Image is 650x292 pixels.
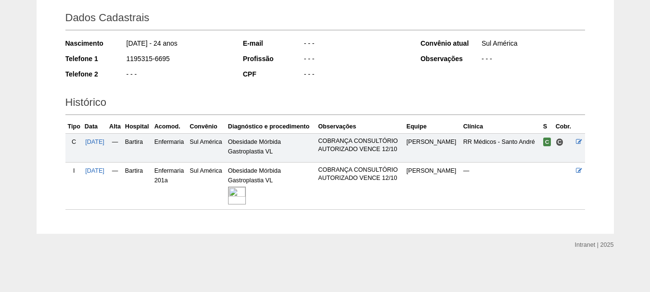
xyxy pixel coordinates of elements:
[318,137,403,153] p: COBRANÇA CONSULTÓRIO AUTORIZADO VENCE 12/10
[405,133,461,162] td: [PERSON_NAME]
[243,38,303,48] div: E-mail
[67,137,81,147] div: C
[243,69,303,79] div: CPF
[153,120,188,134] th: Acomod.
[65,93,585,115] h2: Histórico
[188,163,226,210] td: Sul América
[243,54,303,63] div: Profissão
[123,120,153,134] th: Hospital
[303,54,408,66] div: - - -
[421,38,481,48] div: Convênio atual
[461,163,541,210] td: —
[153,163,188,210] td: Enfermaria 201a
[481,54,585,66] div: - - -
[226,133,316,162] td: Obesidade Mórbida Gastroplastia VL
[65,120,83,134] th: Tipo
[123,133,153,162] td: Bartira
[541,120,554,134] th: S
[85,139,104,145] a: [DATE]
[543,138,551,146] span: Confirmada
[126,54,230,66] div: 1195315-6695
[226,120,316,134] th: Diagnóstico e procedimento
[421,54,481,63] div: Observações
[303,69,408,81] div: - - -
[303,38,408,51] div: - - -
[316,120,405,134] th: Observações
[107,133,123,162] td: —
[461,133,541,162] td: RR Médicos - Santo André
[481,38,585,51] div: Sul América
[126,69,230,81] div: - - -
[188,120,226,134] th: Convênio
[65,38,126,48] div: Nascimento
[554,120,574,134] th: Cobr.
[575,240,614,250] div: Intranet | 2025
[556,138,564,146] span: Consultório
[318,166,403,182] p: COBRANÇA CONSULTÓRIO AUTORIZADO VENCE 12/10
[107,163,123,210] td: —
[126,38,230,51] div: [DATE] - 24 anos
[226,163,316,210] td: Obesidade Mórbida Gastroplastia VL
[67,166,81,176] div: I
[65,8,585,30] h2: Dados Cadastrais
[123,163,153,210] td: Bartira
[153,133,188,162] td: Enfermaria
[85,167,104,174] a: [DATE]
[107,120,123,134] th: Alta
[461,120,541,134] th: Clínica
[405,163,461,210] td: [PERSON_NAME]
[83,120,107,134] th: Data
[188,133,226,162] td: Sul América
[65,69,126,79] div: Telefone 2
[405,120,461,134] th: Equipe
[65,54,126,63] div: Telefone 1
